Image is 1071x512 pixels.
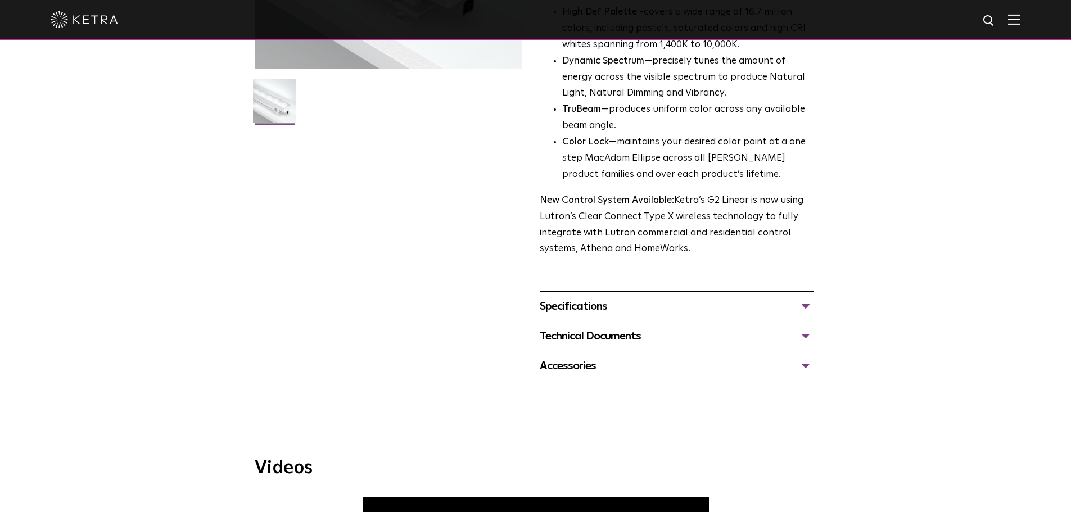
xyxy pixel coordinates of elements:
img: ketra-logo-2019-white [51,11,118,28]
h3: Videos [255,459,817,477]
li: —precisely tunes the amount of energy across the visible spectrum to produce Natural Light, Natur... [562,53,814,102]
img: search icon [982,14,996,28]
img: Hamburger%20Nav.svg [1008,14,1020,25]
strong: TruBeam [562,105,601,114]
div: Technical Documents [540,327,814,345]
div: Specifications [540,297,814,315]
p: Ketra’s G2 Linear is now using Lutron’s Clear Connect Type X wireless technology to fully integra... [540,193,814,258]
li: —produces uniform color across any available beam angle. [562,102,814,134]
strong: New Control System Available: [540,196,674,205]
strong: Dynamic Spectrum [562,56,644,66]
img: G2-Linear-2021-Web-Square [253,79,296,131]
li: —maintains your desired color point at a one step MacAdam Ellipse across all [PERSON_NAME] produc... [562,134,814,183]
div: Accessories [540,357,814,375]
strong: Color Lock [562,137,609,147]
